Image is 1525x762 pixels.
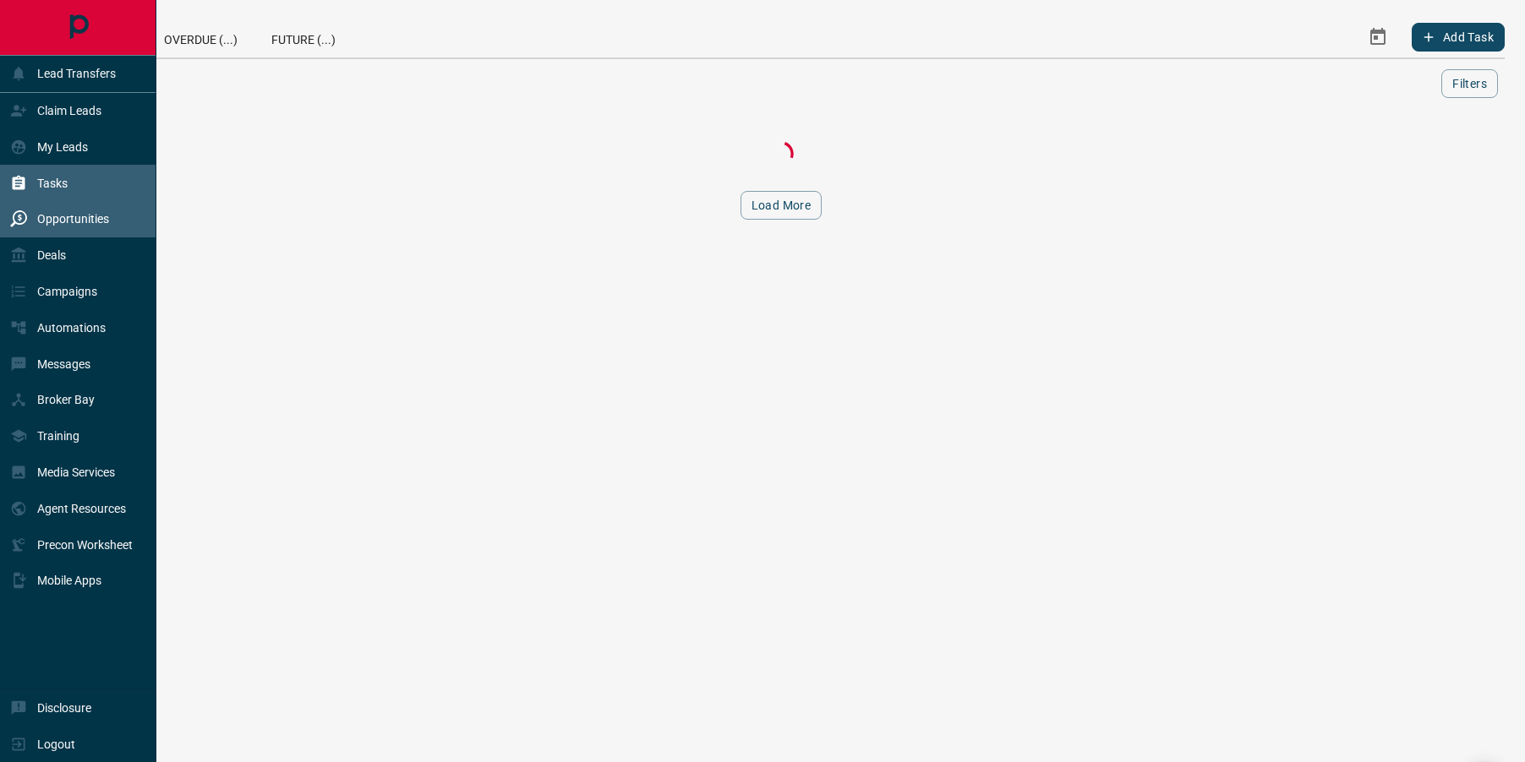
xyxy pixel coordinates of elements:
div: Loading [697,137,866,171]
div: Overdue (...) [147,17,254,57]
button: Add Task [1412,23,1505,52]
button: Load More [741,191,823,220]
div: Future (...) [254,17,353,57]
button: Select Date Range [1358,17,1398,57]
button: Filters [1441,69,1498,98]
